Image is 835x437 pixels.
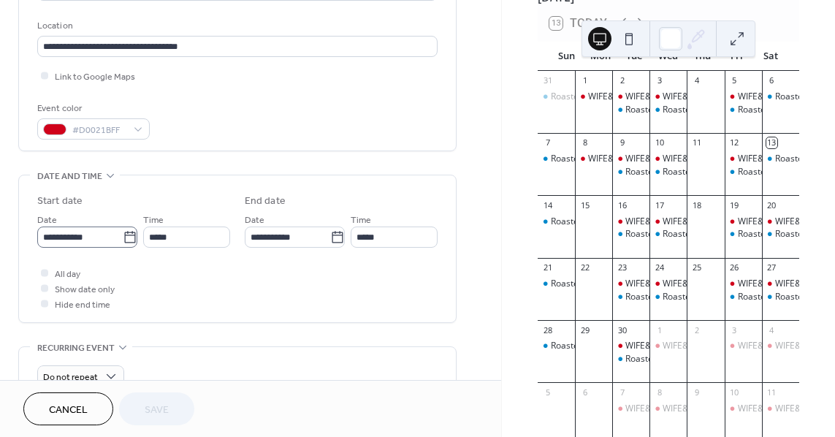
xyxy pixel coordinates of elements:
div: Sat [753,42,788,71]
a: Cancel [23,392,113,425]
div: WIFE&HUSBAND | Business day / 営業日 [725,340,762,352]
div: 5 [729,75,740,86]
div: WIFE&HUSBAND | Business day / 営業日 [663,153,828,165]
span: Time [143,213,164,228]
div: 24 [654,262,665,273]
div: WIFE&HUSBAND | Business day / 営業日 [575,91,612,103]
div: Roastery DAUGHTER / Gallery SON | Business day / 営業日 [649,291,687,303]
div: 23 [617,262,628,273]
div: WIFE&HUSBAND | Business day / 営業日 [649,216,687,228]
div: Event color [37,101,147,116]
div: 31 [542,75,553,86]
div: 17 [654,199,665,210]
div: WIFE&HUSBAND | Business day / 営業日 [649,403,687,415]
span: Time [351,213,371,228]
div: WIFE&HUSBAND | Business day / 営業日 [725,216,762,228]
div: WIFE&HUSBAND | Business day / 営業日 [762,340,799,352]
div: WIFE&HUSBAND | Business day / 営業日 [625,153,791,165]
div: WIFE&HUSBAND | Business day / 営業日 [649,91,687,103]
div: Roastery DAUGHTER / Gallery SON | Business day / 営業日 [538,278,575,290]
div: Roastery DAUGHTER / Gallery SON | Business day / 営業日 [649,104,687,116]
div: Roastery DAUGHTER / Gallery SON | Business day / 営業日 [612,166,649,178]
div: 4 [766,324,777,335]
span: Date and time [37,169,102,184]
div: Location [37,18,435,34]
div: 10 [729,387,740,398]
div: Roastery DAUGHTER / Gallery SON | Business day / 営業日 [551,278,790,290]
div: Roastery DAUGHTER / Gallery SON | Business day / 営業日 [725,166,762,178]
div: WIFE&HUSBAND | Business day / 営業日 [663,91,828,103]
div: WIFE&HUSBAND | Business day / 営業日 [663,278,828,290]
div: WIFE&HUSBAND | Business day / 営業日 [612,403,649,415]
div: 25 [691,262,702,273]
div: Roastery DAUGHTER / Gallery SON | Business day / 営業日 [762,153,799,165]
div: 15 [579,199,590,210]
div: Roastery DAUGHTER / Gallery SON | Business day / 営業日 [649,228,687,240]
div: Roastery DAUGHTER / Gallery SON | Business day / 営業日 [762,228,799,240]
div: WIFE&HUSBAND | Business day / 営業日 [649,340,687,352]
div: 2 [691,324,702,335]
div: 9 [691,387,702,398]
div: Roastery DAUGHTER / Gallery SON | Business day / 営業日 [725,104,762,116]
div: Roastery DAUGHTER / Gallery SON | Business day / 営業日 [538,153,575,165]
div: WIFE&HUSBAND | Business day / 営業日 [612,340,649,352]
div: WIFE&HUSBAND | Business day / 営業日 [588,153,754,165]
span: Hide end time [55,297,110,313]
div: Roastery DAUGHTER / Gallery SON | Business day / 営業日 [538,216,575,228]
div: Roastery DAUGHTER / Gallery SON | Business day / 営業日 [551,216,790,228]
div: WIFE&HUSBAND | Business day / 営業日 [588,91,754,103]
div: Start date [37,194,83,209]
div: 26 [729,262,740,273]
div: 9 [617,137,628,148]
div: WIFE&HUSBAND | Business day / 営業日 [625,340,791,352]
div: Roastery DAUGHTER / Gallery SON | Business day / 営業日 [538,340,575,352]
div: WIFE&HUSBAND | Business day / 営業日 [663,216,828,228]
span: Show date only [55,282,115,297]
div: Roastery DAUGHTER / Gallery SON | Business day / 営業日 [612,291,649,303]
div: 18 [691,199,702,210]
span: Link to Google Maps [55,69,135,85]
div: WIFE&HUSBAND | Business day / 営業日 [725,153,762,165]
div: 6 [766,75,777,86]
div: 11 [691,137,702,148]
div: 8 [579,137,590,148]
div: Roastery DAUGHTER / Gallery SON | Business day / 営業日 [725,228,762,240]
span: Date [245,213,264,228]
div: 1 [579,75,590,86]
div: 11 [766,387,777,398]
div: WIFE&HUSBAND | Business day / 営業日 [649,278,687,290]
div: Roastery DAUGHTER / Gallery SON | Business day / 営業日 [551,91,790,103]
div: 1 [654,324,665,335]
div: WIFE&HUSBAND | Business day / 営業日 [649,153,687,165]
span: #D0021BFF [72,123,126,138]
div: 20 [766,199,777,210]
div: 8 [654,387,665,398]
div: WIFE&HUSBAND | Business day / 営業日 [663,340,828,352]
div: 21 [542,262,553,273]
div: 19 [729,199,740,210]
div: WIFE&HUSBAND | Business day / 営業日 [575,153,612,165]
div: WIFE&HUSBAND | Business day / 営業日 [625,403,791,415]
div: Roastery DAUGHTER / Gallery SON | Business day / 営業日 [612,353,649,365]
div: 30 [617,324,628,335]
div: WIFE&HUSBAND | Business day / 営業日 [625,91,791,103]
div: WIFE&HUSBAND | Business day / 営業日 [612,278,649,290]
span: Cancel [49,403,88,418]
div: Roastery DAUGHTER / Gallery SON | Business day / 営業日 [762,91,799,103]
div: WIFE&HUSBAND | Business day / 営業日 [625,216,791,228]
div: WIFE&HUSBAND | Business day / 営業日 [762,403,799,415]
div: 16 [617,199,628,210]
div: Roastery DAUGHTER / Gallery SON | Business day / 営業日 [762,291,799,303]
div: Roastery DAUGHTER / Gallery SON | Business day / 営業日 [538,91,575,103]
span: Recurring event [37,341,115,356]
div: 3 [729,324,740,335]
div: 14 [542,199,553,210]
div: WIFE&HUSBAND | Business day / 営業日 [725,91,762,103]
div: Roastery DAUGHTER / Gallery SON | Business day / 営業日 [551,153,790,165]
div: Sun [549,42,584,71]
span: All day [55,267,80,282]
div: Roastery DAUGHTER / Gallery SON | Business day / 営業日 [612,104,649,116]
div: End date [245,194,286,209]
div: 6 [579,387,590,398]
div: 10 [654,137,665,148]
